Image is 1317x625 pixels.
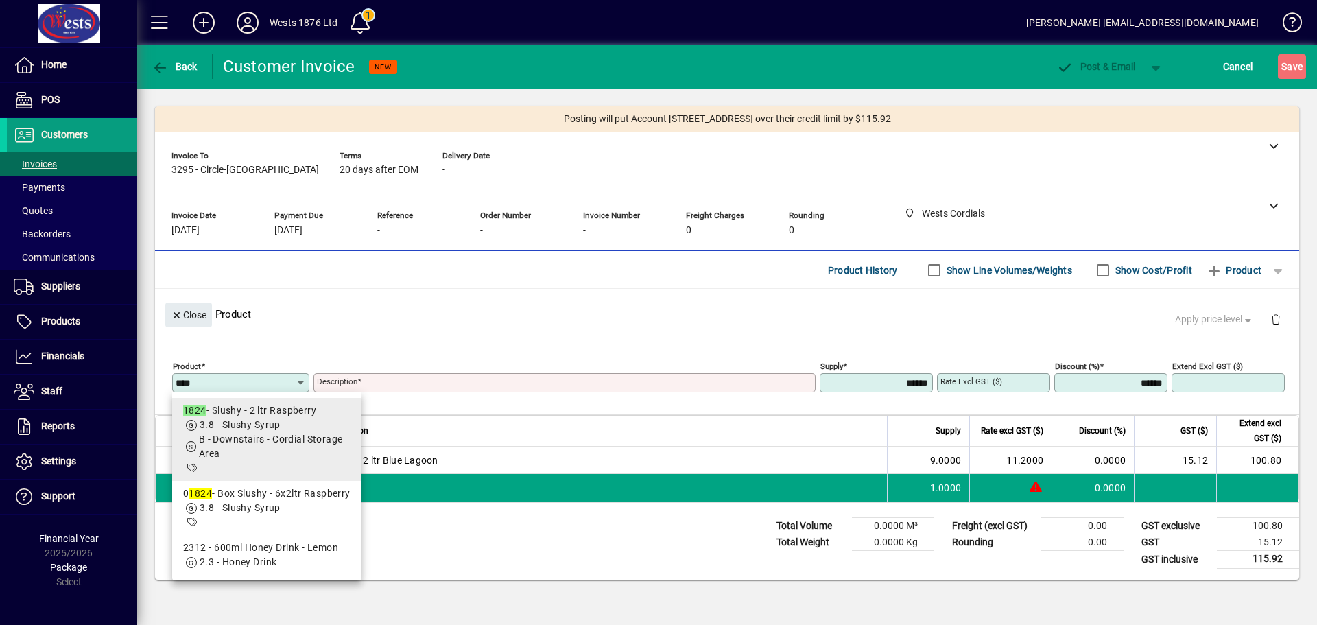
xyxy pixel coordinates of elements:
[199,434,343,459] span: B - Downstairs - Cordial Storage Area
[7,48,137,82] a: Home
[1259,313,1292,325] app-page-header-button: Delete
[1055,362,1100,371] mat-label: Discount (%)
[1052,474,1134,502] td: 0.0000
[137,54,213,79] app-page-header-button: Back
[155,289,1299,339] div: Product
[7,340,137,374] a: Financials
[1041,518,1124,534] td: 0.00
[41,421,75,432] span: Reports
[162,308,215,320] app-page-header-button: Close
[223,56,355,78] div: Customer Invoice
[1180,423,1208,438] span: GST ($)
[14,252,95,263] span: Communications
[1281,61,1287,72] span: S
[200,502,281,513] span: 3.8 - Slushy Syrup
[686,225,691,236] span: 0
[1272,3,1300,47] a: Knowledge Base
[1049,54,1143,79] button: Post & Email
[480,225,483,236] span: -
[270,12,337,34] div: Wests 1876 Ltd
[14,158,57,169] span: Invoices
[7,199,137,222] a: Quotes
[820,362,843,371] mat-label: Supply
[41,316,80,327] span: Products
[1172,362,1243,371] mat-label: Extend excl GST ($)
[41,129,88,140] span: Customers
[1135,534,1217,551] td: GST
[1278,54,1306,79] button: Save
[375,62,392,71] span: NEW
[770,534,852,551] td: Total Weight
[1217,534,1299,551] td: 15.12
[317,392,805,407] mat-error: Required
[317,377,357,386] mat-label: Description
[1135,551,1217,568] td: GST inclusive
[1217,518,1299,534] td: 100.80
[1113,263,1192,277] label: Show Cost/Profit
[944,263,1072,277] label: Show Line Volumes/Weights
[828,259,898,281] span: Product History
[822,258,903,283] button: Product History
[171,304,206,327] span: Close
[1170,307,1260,332] button: Apply price level
[327,453,438,467] span: Slushy - 2 ltr Blue Lagoon
[1220,54,1257,79] button: Cancel
[148,54,201,79] button: Back
[1216,447,1298,474] td: 100.80
[189,488,212,499] em: 1824
[936,423,961,438] span: Supply
[7,445,137,479] a: Settings
[41,456,76,467] span: Settings
[172,398,361,481] mat-option: 1824 - Slushy - 2 ltr Raspberry
[1134,447,1216,474] td: 15.12
[1080,61,1087,72] span: P
[1041,534,1124,551] td: 0.00
[41,94,60,105] span: POS
[978,453,1043,467] div: 11.2000
[7,375,137,409] a: Staff
[183,403,351,418] div: - Slushy - 2 ltr Raspberry
[41,351,84,362] span: Financials
[583,225,586,236] span: -
[173,362,201,371] mat-label: Product
[7,270,137,304] a: Suppliers
[981,423,1043,438] span: Rate excl GST ($)
[1225,416,1281,446] span: Extend excl GST ($)
[7,410,137,444] a: Reports
[172,535,361,575] mat-option: 2312 - 600ml Honey Drink - Lemon
[50,562,87,573] span: Package
[7,480,137,514] a: Support
[165,303,212,327] button: Close
[226,10,270,35] button: Profile
[14,205,53,216] span: Quotes
[14,228,71,239] span: Backorders
[39,533,99,544] span: Financial Year
[940,377,1002,386] mat-label: Rate excl GST ($)
[183,486,351,501] div: 0 - Box Slushy - 6x2ltr Raspberry
[1079,423,1126,438] span: Discount (%)
[442,165,445,176] span: -
[1026,12,1259,34] div: [PERSON_NAME] [EMAIL_ADDRESS][DOMAIN_NAME]
[41,491,75,502] span: Support
[1217,551,1299,568] td: 115.92
[182,10,226,35] button: Add
[1281,56,1303,78] span: ave
[183,541,351,555] div: 2312 - 600ml Honey Drink - Lemon
[172,481,361,535] mat-option: 01824 - Box Slushy - 6x2ltr Raspberry
[930,481,962,495] span: 1.0000
[852,518,934,534] td: 0.0000 M³
[171,165,319,176] span: 3295 - Circle-[GEOGRAPHIC_DATA]
[41,386,62,397] span: Staff
[7,176,137,199] a: Payments
[7,83,137,117] a: POS
[852,534,934,551] td: 0.0000 Kg
[789,225,794,236] span: 0
[7,246,137,269] a: Communications
[14,182,65,193] span: Payments
[171,225,200,236] span: [DATE]
[41,281,80,292] span: Suppliers
[377,225,380,236] span: -
[7,152,137,176] a: Invoices
[1135,518,1217,534] td: GST exclusive
[564,112,891,126] span: Posting will put Account [STREET_ADDRESS] over their credit limit by $115.92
